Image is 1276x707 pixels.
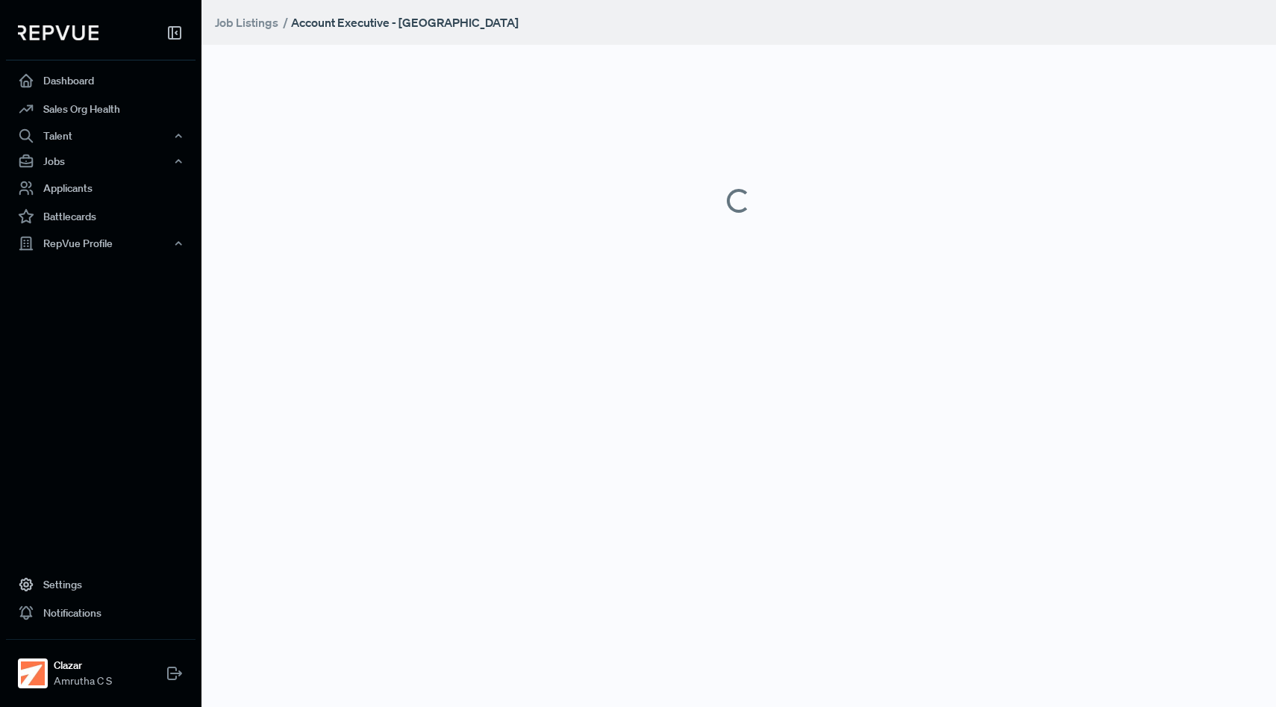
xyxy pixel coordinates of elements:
a: ClazarClazarAmrutha C S [6,639,196,695]
img: Clazar [21,661,45,685]
a: Sales Org Health [6,95,196,123]
a: Settings [6,570,196,599]
a: Notifications [6,599,196,627]
button: RepVue Profile [6,231,196,256]
a: Dashboard [6,66,196,95]
a: Battlecards [6,202,196,231]
span: / [283,15,288,30]
a: Job Listings [215,13,278,31]
img: RepVue [18,25,98,40]
strong: Account Executive - [GEOGRAPHIC_DATA] [291,15,519,30]
button: Jobs [6,149,196,174]
span: Amrutha C S [54,673,112,689]
button: Talent [6,123,196,149]
a: Applicants [6,174,196,202]
strong: Clazar [54,658,112,673]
